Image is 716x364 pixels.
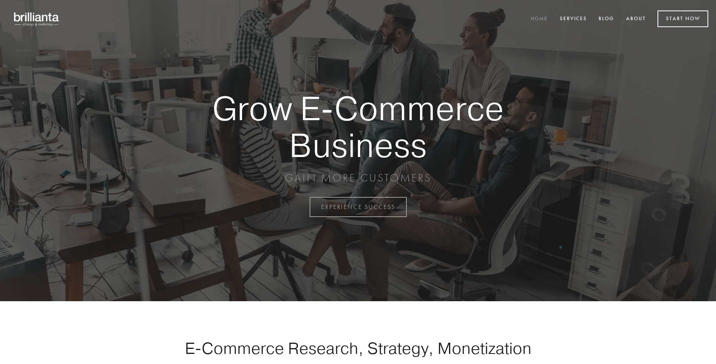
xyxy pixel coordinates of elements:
strong: Grow E-Commerce Business [185,90,531,163]
a: Start Now [657,10,708,27]
a: Services [555,13,592,26]
p: GAIN MORE CUSTOMERS [185,171,531,185]
img: brillianta - research, strategy, marketing [8,8,66,30]
a: Blog [594,13,619,26]
h1: E-Commerce Research, Strategy, Monetization [160,338,556,358]
a: EXPERIENCE SUCCESS [310,197,407,217]
a: Home [526,13,553,26]
a: About [621,13,651,26]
